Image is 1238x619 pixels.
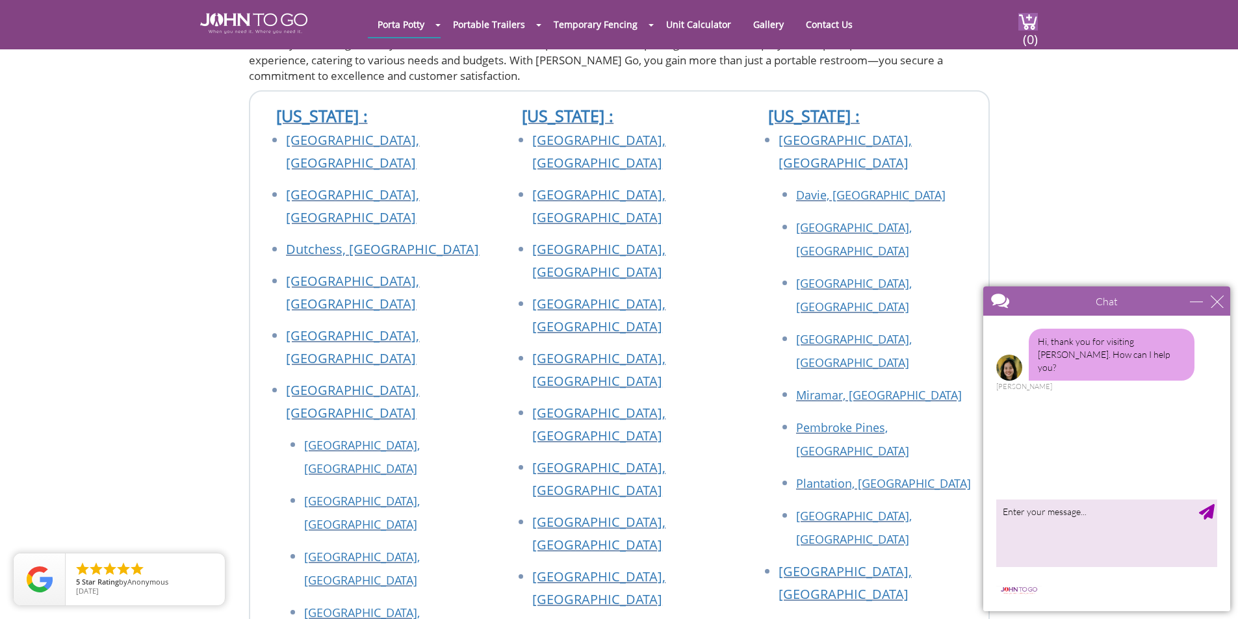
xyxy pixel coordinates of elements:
[27,566,53,592] img: Review Rating
[1022,20,1038,48] span: (0)
[304,437,420,476] a: [GEOGRAPHIC_DATA], [GEOGRAPHIC_DATA]
[532,404,665,444] a: [GEOGRAPHIC_DATA], [GEOGRAPHIC_DATA]
[532,240,665,281] a: [GEOGRAPHIC_DATA], [GEOGRAPHIC_DATA]
[249,21,990,84] p: To support your search for a porta potty, [PERSON_NAME] To Go delivers exceptional that emphasize...
[532,568,665,608] a: [GEOGRAPHIC_DATA], [GEOGRAPHIC_DATA]
[768,105,860,127] a: [US_STATE] :
[443,12,535,37] a: Portable Trailers
[544,12,647,37] a: Temporary Fencing
[82,577,119,587] span: Star Rating
[532,349,665,390] a: [GEOGRAPHIC_DATA], [GEOGRAPHIC_DATA]
[75,561,90,577] li: 
[975,279,1238,619] iframe: Live Chat Box
[796,420,909,459] a: Pembroke Pines, [GEOGRAPHIC_DATA]
[76,577,80,587] span: 5
[796,275,912,314] a: [GEOGRAPHIC_DATA], [GEOGRAPHIC_DATA]
[129,561,145,577] li: 
[796,220,912,259] a: [GEOGRAPHIC_DATA], [GEOGRAPHIC_DATA]
[368,12,434,37] a: Porta Potty
[796,187,946,203] a: Davie, [GEOGRAPHIC_DATA]
[779,131,912,171] a: [GEOGRAPHIC_DATA], [GEOGRAPHIC_DATA]
[796,475,971,491] a: Plantation, [GEOGRAPHIC_DATA]
[743,12,793,37] a: Gallery
[796,508,912,547] a: [GEOGRAPHIC_DATA], [GEOGRAPHIC_DATA]
[304,493,420,532] a: [GEOGRAPHIC_DATA], [GEOGRAPHIC_DATA]
[88,561,104,577] li: 
[127,577,168,587] span: Anonymous
[796,12,862,37] a: Contact Us
[532,131,665,171] a: [GEOGRAPHIC_DATA], [GEOGRAPHIC_DATA]
[1018,13,1038,31] img: cart a
[522,105,613,127] a: [US_STATE] :
[200,13,307,34] img: JOHN to go
[286,240,479,258] a: Dutchess, [GEOGRAPHIC_DATA]
[532,186,665,226] a: [GEOGRAPHIC_DATA], [GEOGRAPHIC_DATA]
[102,561,118,577] li: 
[779,562,912,603] a: [GEOGRAPHIC_DATA], [GEOGRAPHIC_DATA]
[532,295,665,335] a: [GEOGRAPHIC_DATA], [GEOGRAPHIC_DATA]
[286,327,419,367] a: [GEOGRAPHIC_DATA], [GEOGRAPHIC_DATA]
[76,578,214,587] span: by
[286,272,419,312] a: [GEOGRAPHIC_DATA], [GEOGRAPHIC_DATA]
[532,459,665,499] a: [GEOGRAPHIC_DATA], [GEOGRAPHIC_DATA]
[276,105,368,127] a: [US_STATE] :
[286,381,419,422] a: [GEOGRAPHIC_DATA], [GEOGRAPHIC_DATA]
[796,331,912,370] a: [GEOGRAPHIC_DATA], [GEOGRAPHIC_DATA]
[116,561,131,577] li: 
[286,186,419,226] a: [GEOGRAPHIC_DATA], [GEOGRAPHIC_DATA]
[796,387,962,403] a: Miramar, [GEOGRAPHIC_DATA]
[532,513,665,553] a: [GEOGRAPHIC_DATA], [GEOGRAPHIC_DATA]
[286,131,419,171] a: [GEOGRAPHIC_DATA], [GEOGRAPHIC_DATA]
[656,12,741,37] a: Unit Calculator
[76,586,99,596] span: [DATE]
[304,549,420,588] a: [GEOGRAPHIC_DATA], [GEOGRAPHIC_DATA]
